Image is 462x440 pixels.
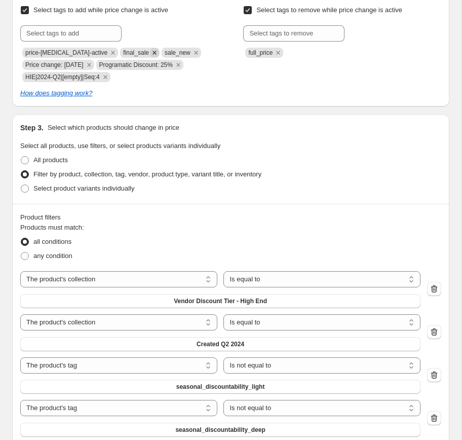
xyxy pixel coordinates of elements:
[20,142,220,150] span: Select all products, use filters, or select products variants individually
[20,25,122,42] input: Select tags to add
[176,383,265,391] span: seasonal_discountability_light
[197,340,244,348] span: Created Q2 2024
[33,6,168,14] span: Select tags to add while price change is active
[33,252,72,260] span: any condition
[174,297,267,305] span: Vendor Discount Tier - High End
[108,48,118,57] button: Remove price-change-job-active
[256,6,402,14] span: Select tags to remove while price change is active
[123,49,149,56] span: final_sale
[33,156,68,164] span: All products
[25,61,84,68] span: Price change: 8-6-25
[85,60,94,69] button: Remove Price change: 8-6-25
[101,72,110,82] button: Remove HIE|2024-Q2|[empty]|Seq:4
[20,294,420,308] button: Vendor Discount Tier - High End
[174,60,183,69] button: Remove Programatic Discount: 25%
[99,61,173,68] span: Programatic Discount: 25%
[175,426,265,434] span: seasonal_discountability_deep
[243,25,344,42] input: Select tags to remove
[248,49,273,56] span: full_price
[20,89,92,97] a: How does tagging work?
[191,48,201,57] button: Remove sale_new
[20,380,420,394] button: seasonal_discountability_light
[20,337,420,351] button: Created Q2 2024
[20,423,420,437] button: seasonal_discountability_deep
[33,185,134,192] span: Select product variants individually
[25,74,100,81] span: HIE|2024-Q2|[empty]|Seq:4
[274,48,283,57] button: Remove full_price
[33,170,261,178] span: Filter by product, collection, tag, vendor, product type, variant title, or inventory
[165,49,190,56] span: sale_new
[25,49,107,56] span: price-change-job-active
[20,224,84,231] span: Products must match:
[20,212,441,223] div: Product filters
[33,238,71,245] span: all conditions
[20,123,44,133] h2: Step 3.
[48,123,179,133] p: Select which products should change in price
[150,48,159,57] button: Remove final_sale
